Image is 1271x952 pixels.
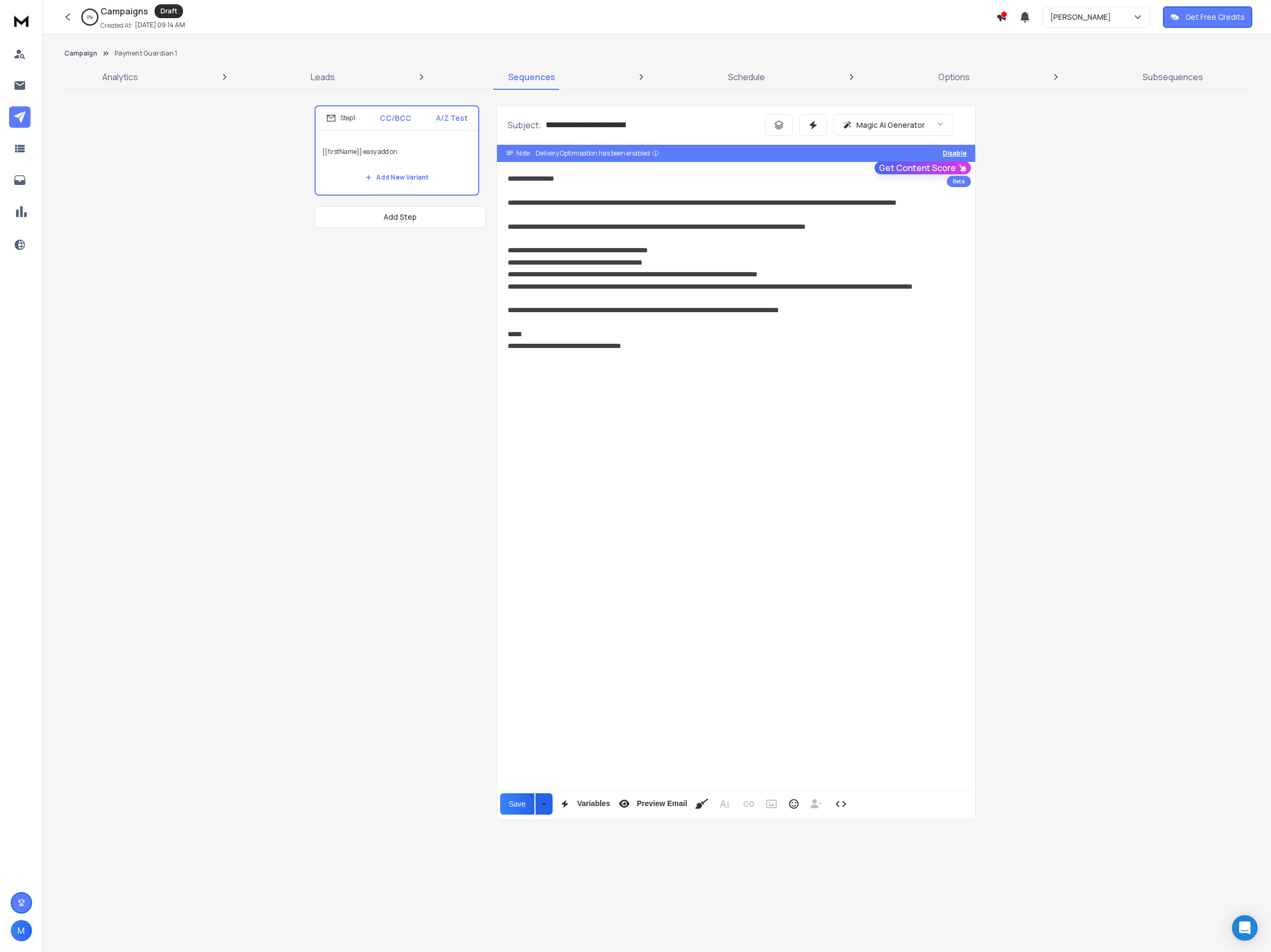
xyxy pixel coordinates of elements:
span: Note: [516,149,531,158]
button: M [11,920,32,941]
p: A/Z Test [436,113,468,123]
p: 0 % [87,14,93,20]
p: [PERSON_NAME] [1050,12,1115,22]
p: Leads [311,71,335,83]
div: Delivery Optimisation has been enabled [535,149,660,158]
button: Preview Email [614,793,689,815]
div: Open Intercom Messenger [1232,915,1258,941]
button: Save [500,793,534,815]
a: Subsequences [1136,64,1209,90]
p: {{firstName}} easy add on [322,137,472,167]
button: Emoticons [784,793,804,815]
p: Sequences [508,71,555,83]
button: Insert Image (⌘P) [761,793,782,815]
h1: Campaigns [101,5,148,18]
p: Get Free Credits [1185,12,1245,22]
span: Variables [575,799,612,808]
button: Insert Link (⌘K) [739,793,759,815]
p: Subject: [508,119,541,131]
a: Analytics [96,64,144,90]
button: Disable [943,149,967,158]
p: CC/BCC [380,113,411,123]
p: Created At: [101,21,133,30]
button: Get Free Credits [1163,6,1252,28]
p: Subsequences [1143,71,1203,83]
button: More Text [714,793,734,815]
a: Schedule [722,64,771,90]
div: Beta [947,176,971,187]
button: Insert Unsubscribe Link [806,793,826,815]
a: Options [932,64,976,90]
p: Schedule [728,71,765,83]
img: logo [11,11,32,30]
button: Variables [555,793,612,815]
div: Step 1 [326,113,355,123]
button: Add Step [315,206,486,228]
div: Draft [155,4,183,18]
a: Sequences [502,64,562,90]
button: Magic AI Generator [833,114,954,136]
p: Options [938,71,970,83]
li: Step1CC/BCCA/Z Test{{firstName}} easy add onAdd New Variant [315,105,479,196]
p: [DATE] 09:14 AM [135,21,185,29]
p: Magic AI Generator [856,120,925,130]
p: Payment Guardian 1 [114,49,177,58]
span: Preview Email [634,799,689,808]
button: Add New Variant [357,167,437,188]
button: Campaign [64,49,97,58]
a: Leads [304,64,341,90]
p: Analytics [102,71,138,83]
button: Get Content Score [875,161,971,174]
